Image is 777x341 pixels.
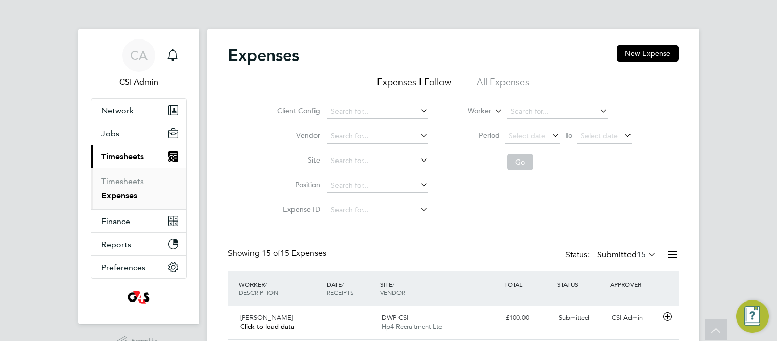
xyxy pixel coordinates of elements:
[454,131,500,140] label: Period
[101,239,131,249] span: Reports
[274,106,320,115] label: Client Config
[240,322,295,331] span: Click to load data
[101,176,144,186] a: Timesheets
[91,210,186,232] button: Finance
[91,168,186,209] div: Timesheets
[91,76,187,88] span: CSI Admin
[91,233,186,255] button: Reports
[101,129,119,138] span: Jobs
[555,275,608,293] div: STATUS
[607,310,661,327] div: CSI Admin
[382,322,443,331] span: Hp4 Recruitment Ltd
[101,263,145,272] span: Preferences
[274,180,320,189] label: Position
[501,310,555,327] div: £100.00
[377,275,501,302] div: SITE
[101,106,134,115] span: Network
[265,280,267,288] span: /
[328,322,330,331] span: -
[228,248,328,259] div: Showing
[377,76,451,94] li: Expenses I Follow
[324,275,377,302] div: DATE
[617,45,679,62] button: New Expense
[91,256,186,278] button: Preferences
[91,289,187,306] a: Go to home page
[327,129,428,144] input: Search for...
[239,288,278,296] span: DESCRIPTION
[507,105,608,119] input: Search for...
[262,248,326,258] span: 15 Expenses
[327,105,428,119] input: Search for...
[274,155,320,165] label: Site
[327,178,428,193] input: Search for...
[559,313,589,322] span: Submitted
[736,300,769,333] button: Engage Resource Center
[101,216,130,226] span: Finance
[327,203,428,217] input: Search for...
[327,154,428,168] input: Search for...
[392,280,394,288] span: /
[274,205,320,214] label: Expense ID
[637,250,646,260] span: 15
[274,131,320,140] label: Vendor
[101,152,144,162] span: Timesheets
[228,45,299,66] h2: Expenses
[509,131,545,141] span: Select date
[477,76,529,94] li: All Expenses
[78,29,199,324] nav: Main navigation
[445,106,491,116] label: Worker
[507,154,533,170] button: Go
[380,288,405,296] span: VENDOR
[130,49,148,62] span: CA
[125,289,152,306] img: g4sssuk-logo-retina.png
[91,99,186,122] button: Network
[607,275,661,293] div: APPROVER
[236,275,325,302] div: WORKER
[581,131,618,141] span: Select date
[382,313,408,322] span: DWP CSI
[327,288,354,296] span: RECEIPTS
[342,280,344,288] span: /
[101,191,137,200] a: Expenses
[597,250,656,260] label: Submitted
[91,39,187,88] a: CACSI Admin
[91,145,186,168] button: Timesheets
[565,248,658,263] div: Status:
[562,129,575,142] span: To
[91,122,186,145] button: Jobs
[240,313,293,322] span: [PERSON_NAME]
[262,248,280,258] span: 15 of
[328,313,330,322] span: -
[501,275,555,293] div: TOTAL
